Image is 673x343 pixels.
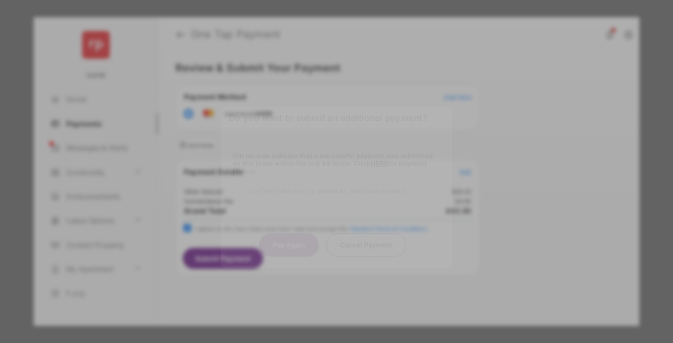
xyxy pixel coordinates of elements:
[246,187,409,194] span: I confirm that I want to submit an additional payment.
[371,159,388,167] a: HERE
[221,107,452,129] h6: Do you want to submit an additional payment?
[259,233,318,256] button: Pay Again
[233,152,440,175] h5: Our records indicate that a successful payment was submitted on this lease within the last 48 hou...
[326,233,406,256] button: Cancel Payment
